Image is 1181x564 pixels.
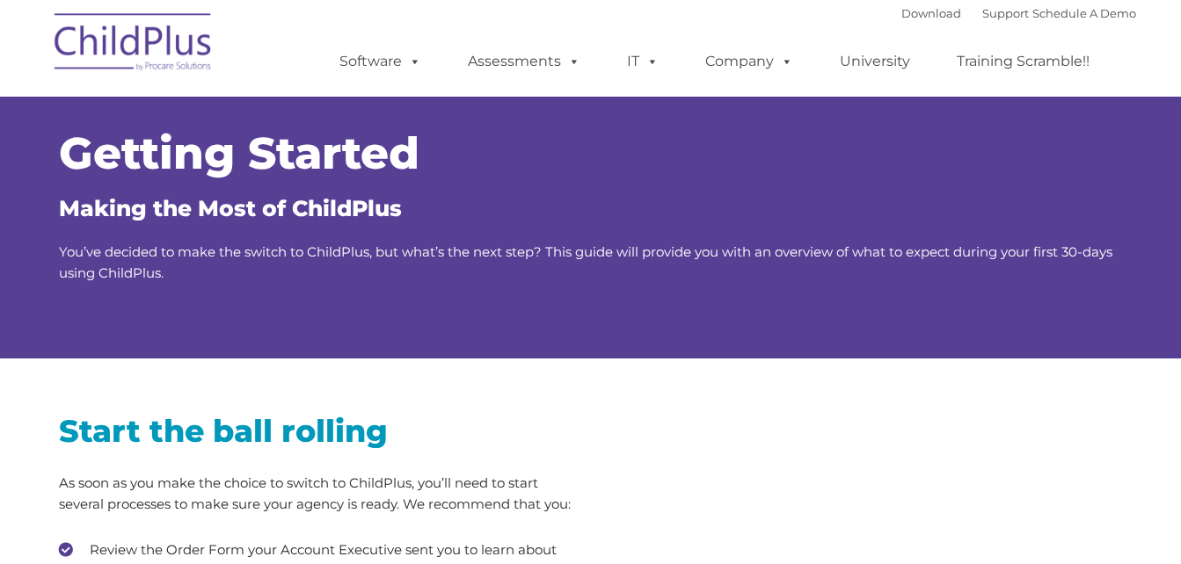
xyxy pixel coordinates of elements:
[982,6,1029,20] a: Support
[609,44,676,79] a: IT
[688,44,811,79] a: Company
[901,6,1136,20] font: |
[59,411,578,451] h2: Start the ball rolling
[59,195,402,221] span: Making the Most of ChildPlus
[450,44,598,79] a: Assessments
[59,127,419,180] span: Getting Started
[939,44,1107,79] a: Training Scramble!!
[322,44,439,79] a: Software
[1032,6,1136,20] a: Schedule A Demo
[901,6,961,20] a: Download
[46,1,222,89] img: ChildPlus by Procare Solutions
[59,473,578,515] p: As soon as you make the choice to switch to ChildPlus, you’ll need to start several processes to ...
[822,44,928,79] a: University
[59,243,1112,281] span: You’ve decided to make the switch to ChildPlus, but what’s the next step? This guide will provide...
